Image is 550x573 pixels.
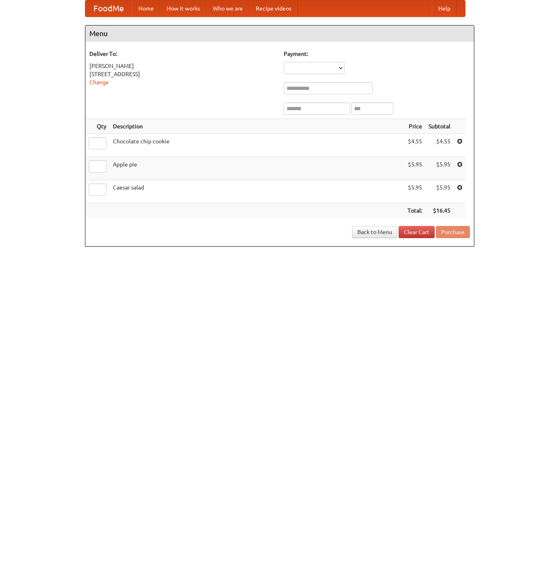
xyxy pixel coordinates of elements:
[425,157,454,180] td: $5.95
[404,157,425,180] td: $5.95
[432,0,457,17] a: Help
[425,134,454,157] td: $4.55
[110,134,404,157] td: Chocolate chip cookie
[160,0,206,17] a: How it works
[110,180,404,203] td: Caesar salad
[404,119,425,134] th: Price
[110,119,404,134] th: Description
[404,134,425,157] td: $4.55
[249,0,298,17] a: Recipe videos
[399,226,435,238] a: Clear Cart
[132,0,160,17] a: Home
[425,180,454,203] td: $5.95
[425,119,454,134] th: Subtotal
[404,203,425,218] th: Total:
[404,180,425,203] td: $5.95
[425,203,454,218] th: $16.45
[89,79,109,85] a: Change
[85,26,474,42] h4: Menu
[206,0,249,17] a: Who we are
[89,70,276,78] div: [STREET_ADDRESS]
[436,226,470,238] button: Purchase
[89,50,276,58] h5: Deliver To:
[284,50,470,58] h5: Payment:
[89,62,276,70] div: [PERSON_NAME]
[110,157,404,180] td: Apple pie
[352,226,397,238] a: Back to Menu
[85,119,110,134] th: Qty
[85,0,132,17] a: FoodMe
